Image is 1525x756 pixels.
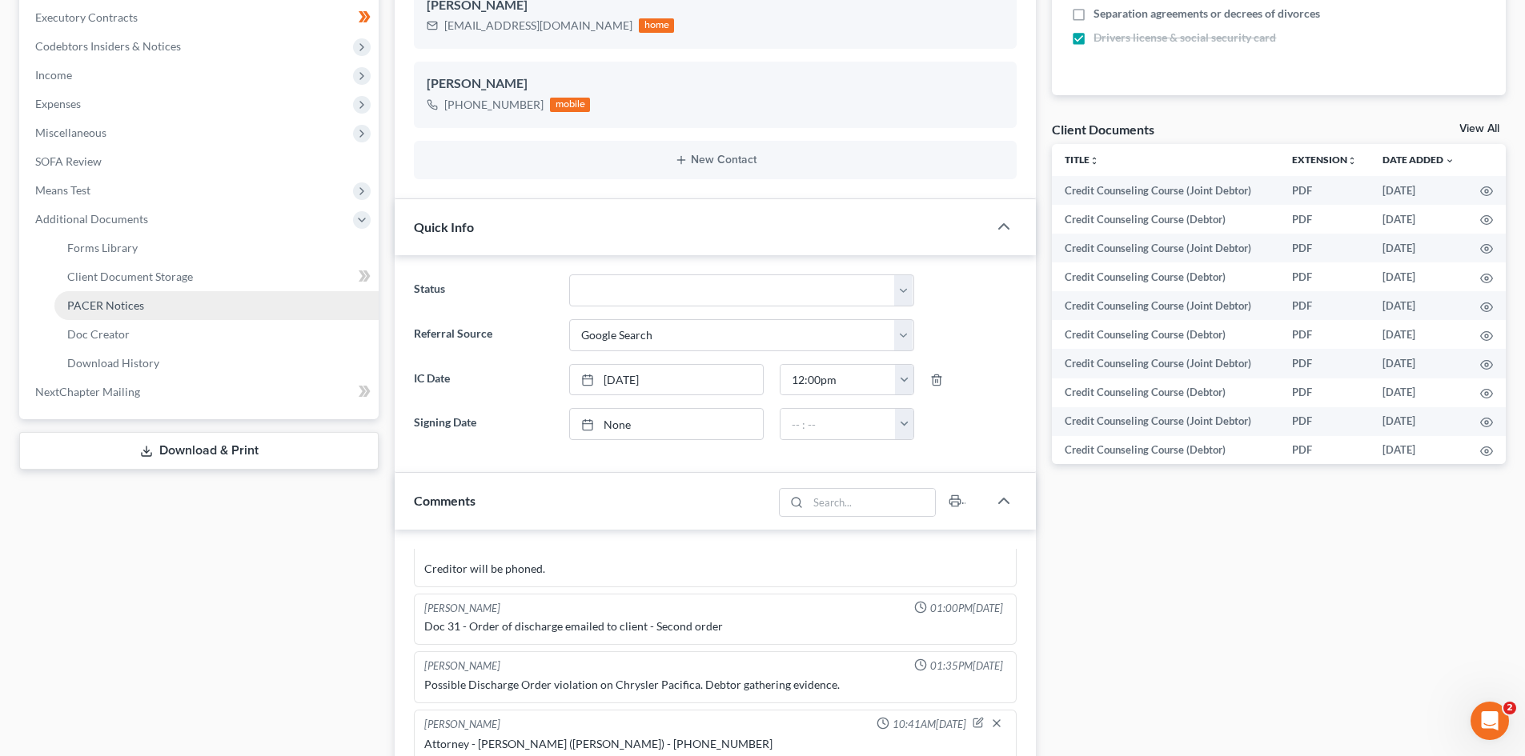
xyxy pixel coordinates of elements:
div: Possible Discharge Order violation on Chrysler Pacifica. Debtor gathering evidence. [424,677,1006,693]
span: 01:00PM[DATE] [930,601,1003,616]
div: [PHONE_NUMBER] [444,97,544,113]
div: Attorney - [PERSON_NAME] ([PERSON_NAME]) - [PHONE_NUMBER] [424,736,1006,752]
i: unfold_more [1347,156,1357,166]
i: expand_more [1445,156,1455,166]
a: Forms Library [54,234,379,262]
label: Signing Date [406,408,560,440]
div: [PERSON_NAME] [424,658,500,674]
span: Client Document Storage [67,270,193,283]
div: [PERSON_NAME] [424,601,500,616]
i: unfold_more [1090,156,1099,166]
td: Credit Counseling Course (Debtor) [1052,436,1279,465]
td: [DATE] [1370,407,1467,436]
input: -- : -- [781,409,896,439]
a: Doc Creator [54,320,379,349]
a: Download & Print [19,432,379,470]
input: Search... [809,489,936,516]
span: PACER Notices [67,298,144,312]
a: View All [1459,123,1499,134]
span: Income [35,68,72,82]
td: Credit Counseling Course (Joint Debtor) [1052,407,1279,436]
td: [DATE] [1370,436,1467,465]
td: Credit Counseling Course (Joint Debtor) [1052,234,1279,262]
td: PDF [1279,436,1370,465]
td: [DATE] [1370,378,1467,407]
iframe: Intercom live chat [1471,702,1509,740]
div: [PERSON_NAME] [424,717,500,733]
span: Separation agreements or decrees of divorces [1094,6,1320,22]
span: Drivers license & social security card [1094,30,1276,46]
span: Comments [414,493,476,508]
span: Miscellaneous [35,126,106,139]
span: Download History [67,356,159,370]
td: [DATE] [1370,262,1467,291]
span: 01:35PM[DATE] [930,658,1003,674]
span: SOFA Review [35,154,102,168]
td: Credit Counseling Course (Debtor) [1052,320,1279,349]
label: Referral Source [406,319,560,351]
span: Expenses [35,97,81,110]
td: Credit Counseling Course (Debtor) [1052,205,1279,234]
span: 2 [1503,702,1516,714]
a: Titleunfold_more [1065,154,1099,166]
td: PDF [1279,349,1370,378]
span: Doc Creator [67,327,130,341]
td: PDF [1279,234,1370,262]
label: IC Date [406,364,560,396]
td: [DATE] [1370,349,1467,378]
td: Credit Counseling Course (Joint Debtor) [1052,291,1279,320]
td: [DATE] [1370,205,1467,234]
td: PDF [1279,320,1370,349]
a: NextChapter Mailing [22,378,379,406]
span: Additional Documents [35,212,148,226]
div: Client Documents [1052,121,1154,138]
span: Forms Library [67,241,138,254]
span: Means Test [35,183,90,197]
td: Credit Counseling Course (Debtor) [1052,378,1279,407]
td: [DATE] [1370,234,1467,262]
span: Executory Contracts [35,10,138,24]
div: home [639,18,674,33]
a: SOFA Review [22,147,379,176]
td: PDF [1279,262,1370,291]
td: Credit Counseling Course (Debtor) [1052,262,1279,291]
td: PDF [1279,176,1370,205]
span: NextChapter Mailing [35,385,140,398]
td: Credit Counseling Course (Joint Debtor) [1052,176,1279,205]
a: [DATE] [570,365,763,395]
div: Doc 31 - Order of discharge emailed to client - Second order [424,618,1006,634]
input: -- : -- [781,365,896,395]
a: Download History [54,349,379,378]
span: Codebtors Insiders & Notices [35,39,181,53]
td: PDF [1279,407,1370,436]
div: [EMAIL_ADDRESS][DOMAIN_NAME] [444,18,632,34]
a: Extensionunfold_more [1292,154,1357,166]
a: PACER Notices [54,291,379,320]
td: [DATE] [1370,176,1467,205]
td: Credit Counseling Course (Joint Debtor) [1052,349,1279,378]
span: 10:41AM[DATE] [893,717,966,732]
td: PDF [1279,291,1370,320]
td: PDF [1279,378,1370,407]
div: mobile [550,98,590,112]
a: Date Added expand_more [1383,154,1455,166]
td: [DATE] [1370,291,1467,320]
a: None [570,409,763,439]
a: Client Document Storage [54,262,379,291]
div: [PERSON_NAME] [427,74,1004,94]
td: [DATE] [1370,320,1467,349]
button: New Contact [427,154,1004,166]
td: PDF [1279,205,1370,234]
a: Executory Contracts [22,3,379,32]
label: Status [406,274,560,306]
span: Quick Info [414,219,474,234]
